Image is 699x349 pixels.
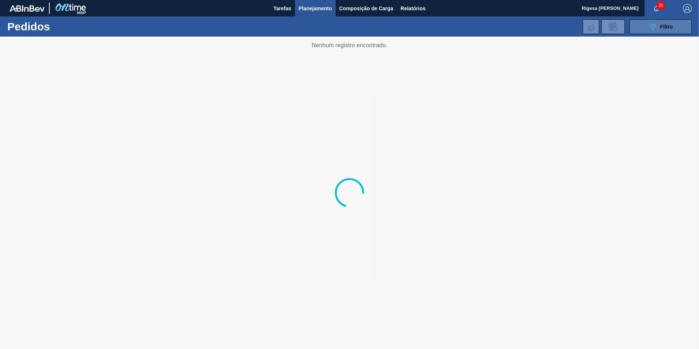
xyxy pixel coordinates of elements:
h1: Pedidos [7,22,117,31]
button: Notificações [645,3,668,14]
span: 35 [657,1,665,10]
div: Importar Negociações dos Pedidos [583,19,599,34]
span: Tarefas [273,4,291,13]
img: Logout [683,4,692,13]
span: Planejamento [299,4,332,13]
span: Relatórios [401,4,426,13]
span: Composição de Carga [339,4,393,13]
div: Solicitação de Revisão de Pedidos [601,19,625,34]
img: TNhmsLtSVTkK8tSr43FrP2fwEKptu5GPRR3wAAAABJRU5ErkJggg== [10,5,45,12]
button: Filtro [630,19,692,34]
span: Filtro [660,24,673,30]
